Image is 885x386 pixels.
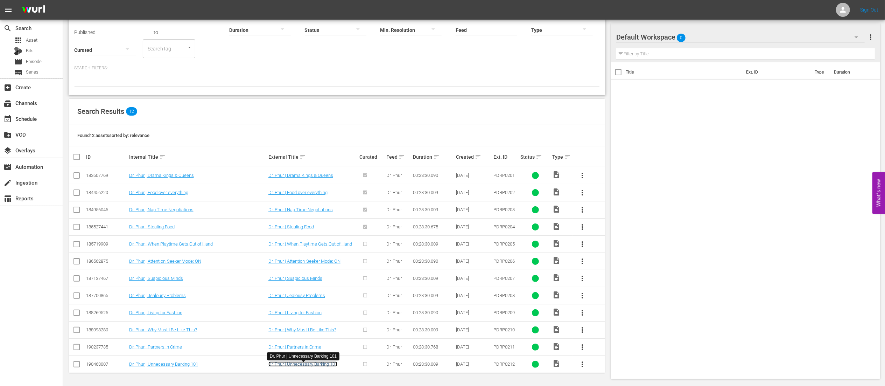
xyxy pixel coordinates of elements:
button: more_vert [574,287,591,304]
span: Dr. Phur [386,224,402,229]
div: 188998280 [86,327,127,332]
span: Published: [74,29,97,35]
div: 188269525 [86,310,127,315]
span: Create [3,83,12,92]
div: [DATE] [456,361,491,367]
span: sort [399,154,405,160]
span: Dr. Phur [386,310,402,315]
span: Video [553,171,561,179]
span: Episode [26,58,42,65]
span: more_vert [578,309,587,317]
div: 184956045 [86,207,127,212]
div: 00:23:30.090 [413,173,454,178]
a: Dr. Phur | Jealousy Problems [268,293,325,298]
a: Dr. Phur | Why Must I Be Like This? [129,327,197,332]
span: Video [553,308,561,316]
div: 185527441 [86,224,127,229]
a: Dr. Phur | Unnecessary Barking 101 [268,361,337,367]
div: 00:23:30.768 [413,344,454,350]
div: 00:23:30.009 [413,207,454,212]
span: Channels [3,99,12,108]
span: Video [553,342,561,351]
div: 00:23:30.090 [413,310,454,315]
button: more_vert [574,236,591,253]
span: Dr. Phur [386,173,402,178]
span: more_vert [578,223,587,231]
a: Dr. Phur | Jealousy Problems [129,293,186,298]
button: more_vert [574,253,591,270]
button: Open [186,44,193,51]
span: menu [4,6,13,14]
span: PDRP0211 [493,344,515,350]
span: Video [553,222,561,230]
span: sort [300,154,306,160]
button: more_vert [574,184,591,201]
div: 00:23:30.009 [413,361,454,367]
div: Curated [359,154,384,160]
span: Series [14,68,22,77]
span: Overlays [3,146,12,155]
span: Automation [3,163,12,171]
span: Video [553,188,561,196]
a: Dr. Phur | Suspicious Minds [129,276,183,281]
span: Asset [14,36,22,44]
div: Duration [413,153,454,161]
th: Title [626,62,742,82]
a: Dr. Phur | When Playtime Gets Out of Hand [268,241,352,247]
span: PDRP0212 [493,361,515,367]
p: Search Filters: [74,65,600,71]
span: Dr. Phur [386,190,402,195]
span: Dr. Phur [386,207,402,212]
div: [DATE] [456,207,491,212]
span: Search Results [77,107,124,116]
a: Dr. Phur | Attention-Seeker Mode: ON [268,259,340,264]
div: [DATE] [456,190,491,195]
div: Type [553,153,572,161]
button: more_vert [574,167,591,184]
button: more_vert [574,356,591,373]
div: 00:23:30.009 [413,293,454,298]
div: 182607769 [86,173,127,178]
span: PDRP0209 [493,310,515,315]
div: [DATE] [456,224,491,229]
a: Dr. Phur | Nap Time Negotiations [268,207,333,212]
div: Ext. ID [493,154,518,160]
span: VOD [3,131,12,139]
button: more_vert [574,270,591,287]
span: Schedule [3,115,12,123]
a: Dr. Phur | Unnecessary Barking 101 [129,361,198,367]
div: 190237735 [86,344,127,350]
span: PDRP0201 [493,173,515,178]
a: Dr. Phur | Living for Fashion [268,310,322,315]
button: more_vert [866,29,875,46]
div: Internal Title [129,153,266,161]
button: more_vert [574,322,591,338]
span: more_vert [578,206,587,214]
div: External Title [268,153,357,161]
th: Type [810,62,830,82]
span: more_vert [578,291,587,300]
span: PDRP0206 [493,259,515,264]
span: more_vert [578,326,587,334]
a: Dr. Phur | Attention-Seeker Mode: ON [129,259,201,264]
span: sort [475,154,481,160]
div: 190463007 [86,361,127,367]
span: sort [564,154,571,160]
span: more_vert [578,257,587,266]
div: 00:23:30.009 [413,241,454,247]
button: more_vert [574,201,591,218]
div: [DATE] [456,327,491,332]
span: to [154,29,158,35]
div: 184456220 [86,190,127,195]
span: Dr. Phur [386,344,402,350]
span: Dr. Phur [386,293,402,298]
span: Bits [26,47,34,54]
span: Series [26,69,38,76]
a: Dr. Phur | Why Must I Be Like This? [268,327,336,332]
span: Dr. Phur [386,241,402,247]
span: more_vert [578,240,587,248]
th: Duration [830,62,872,82]
span: Video [553,359,561,368]
div: 00:23:30.009 [413,327,454,332]
div: Feed [386,153,411,161]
